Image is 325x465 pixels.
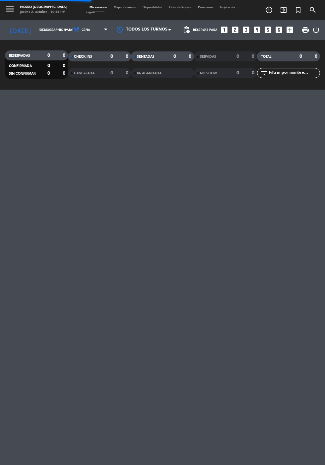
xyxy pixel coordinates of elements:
strong: 0 [189,54,193,59]
strong: 0 [236,71,239,75]
strong: 0 [110,71,113,75]
i: menu [5,4,15,14]
strong: 0 [63,63,67,68]
i: looks_3 [242,26,250,34]
i: add_box [286,26,294,34]
strong: 0 [63,71,67,76]
strong: 0 [126,71,130,75]
i: looks_one [220,26,228,34]
strong: 0 [126,54,130,59]
span: Cena [82,28,90,32]
span: SIN CONFIRMAR [9,72,35,75]
button: menu [5,4,15,16]
div: jueves 2. octubre - 10:45 PM [20,10,67,15]
i: filter_list [260,69,268,77]
i: [DATE] [5,23,35,37]
input: Filtrar por nombre... [268,69,320,77]
i: search [309,6,317,14]
span: print [301,26,309,34]
i: looks_two [231,26,239,34]
strong: 0 [252,71,256,75]
strong: 0 [252,54,256,59]
span: Mis reservas [86,6,110,9]
strong: 0 [173,54,176,59]
strong: 0 [47,53,50,58]
i: looks_5 [264,26,272,34]
strong: 0 [47,71,50,76]
span: TOTAL [261,55,271,58]
span: CONFIRMADA [9,64,32,68]
div: LOG OUT [312,20,320,40]
strong: 0 [236,54,239,59]
span: RESERVADAS [9,54,30,57]
i: exit_to_app [280,6,288,14]
span: NO SHOW [200,72,217,75]
i: add_circle_outline [265,6,273,14]
span: CANCELADA [74,72,95,75]
i: looks_6 [275,26,283,34]
span: RE AGENDADA [137,72,162,75]
div: Hierro [GEOGRAPHIC_DATA] [20,5,67,10]
i: power_settings_new [312,26,320,34]
strong: 0 [63,53,67,58]
strong: 0 [299,54,302,59]
i: looks_4 [253,26,261,34]
span: Reservas para [193,28,218,32]
span: SENTADAS [137,55,155,58]
strong: 0 [315,54,319,59]
span: Disponibilidad [139,6,166,9]
span: Mapa de mesas [110,6,139,9]
span: Lista de Espera [166,6,195,9]
span: CHECK INS [74,55,92,58]
span: Pre-acceso [195,6,216,9]
span: pending_actions [182,26,190,34]
strong: 0 [110,54,113,59]
strong: 0 [47,63,50,68]
i: turned_in_not [294,6,302,14]
span: SERVIDAS [200,55,216,58]
i: arrow_drop_down [62,26,70,34]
